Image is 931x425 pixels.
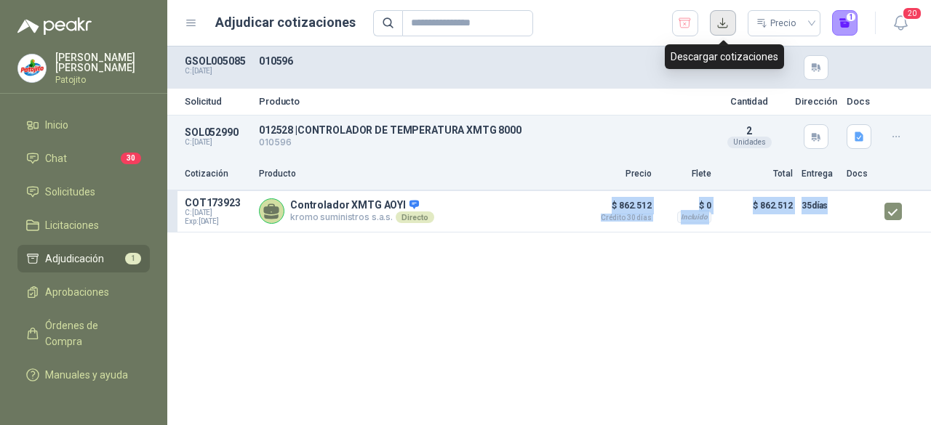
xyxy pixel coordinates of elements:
[259,167,570,181] p: Producto
[720,167,793,181] p: Total
[17,111,150,139] a: Inicio
[802,197,838,214] p: 35 días
[185,138,250,147] p: C: [DATE]
[794,97,838,106] p: Dirección
[185,167,250,181] p: Cotización
[713,97,786,106] p: Cantidad
[45,184,95,200] span: Solicitudes
[579,167,652,181] p: Precio
[45,251,104,267] span: Adjudicación
[125,253,141,264] span: 1
[185,217,250,226] span: Exp: [DATE]
[17,17,92,35] img: Logo peakr
[660,167,711,181] p: Flete
[579,214,652,222] span: Crédito 30 días
[259,124,704,136] p: 012528 | CONTROLADOR DE TEMPERATURA XMTG 8000
[185,67,250,76] p: C: [DATE]
[17,178,150,206] a: Solicitudes
[902,7,922,20] span: 20
[259,97,704,106] p: Producto
[45,150,67,166] span: Chat
[185,55,250,67] p: GSOL005085
[660,197,711,214] p: $ 0
[45,217,99,233] span: Licitaciones
[847,167,876,181] p: Docs
[17,312,150,355] a: Órdenes de Compra
[259,136,704,150] p: 010596
[720,197,793,226] p: $ 862.512
[185,97,250,106] p: Solicitud
[45,367,128,383] span: Manuales y ayuda
[45,317,136,349] span: Órdenes de Compra
[17,145,150,172] a: Chat30
[17,278,150,306] a: Aprobaciones
[290,199,434,212] p: Controlador XMTG AOYI
[121,153,141,164] span: 30
[887,10,914,36] button: 20
[17,361,150,389] a: Manuales y ayuda
[290,211,434,223] p: kromo suministros s.a.s.
[55,76,150,84] p: Patojito
[185,209,250,217] span: C: [DATE]
[847,97,876,106] p: Docs
[259,55,704,67] p: 010596
[677,211,711,223] div: Incluido
[802,167,838,181] p: Entrega
[17,245,150,272] a: Adjudicación1
[756,12,799,34] div: Precio
[396,211,434,223] div: Directo
[45,117,68,133] span: Inicio
[55,52,150,73] p: [PERSON_NAME] [PERSON_NAME]
[215,12,356,33] h1: Adjudicar cotizaciones
[45,284,109,300] span: Aprobaciones
[185,126,250,138] p: SOL052990
[18,54,46,82] img: Company Logo
[17,211,150,239] a: Licitaciones
[727,137,772,148] div: Unidades
[185,197,250,209] p: COT173923
[579,197,652,222] p: $ 862.512
[746,125,752,137] span: 2
[832,10,858,36] button: 1
[665,44,784,69] div: Descargar cotizaciones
